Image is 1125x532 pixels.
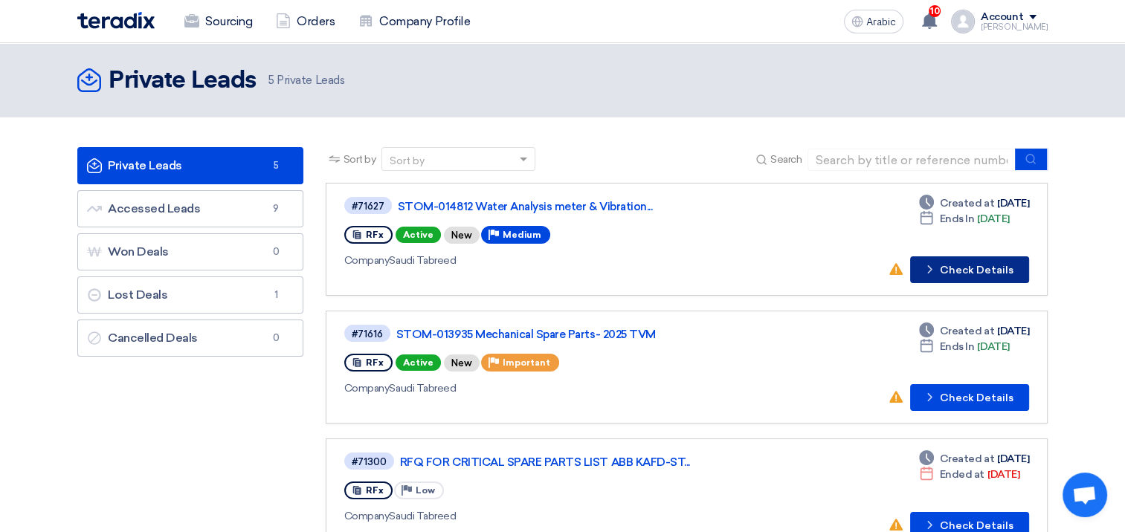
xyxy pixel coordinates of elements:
[264,5,346,38] a: Orders
[344,254,456,267] font: Saudi Tabreed
[344,382,456,395] font: Saudi Tabreed
[352,201,384,211] div: #71627
[1063,473,1107,517] div: Open chat
[444,227,480,244] div: New
[398,200,770,213] a: STOM-014812 Water Analysis meter & Vibration...
[866,17,896,27] span: Arabic
[366,357,384,368] span: RFx
[940,323,994,339] span: Created at
[267,288,285,302] span: 1
[997,451,1029,467] font: [DATE]
[940,393,1013,403] font: Check Details
[379,13,470,30] font: Company Profile
[940,521,1013,531] font: Check Details
[770,152,802,167] span: Search
[352,329,383,339] div: #71616
[205,13,252,30] font: Sourcing
[977,339,1009,354] font: [DATE]
[940,211,975,227] span: Ends In
[344,254,390,267] span: Company
[87,331,198,345] font: Cancelled Deals
[951,10,975,33] img: profile_test.png
[87,201,200,215] font: Accessed Leads
[940,339,975,354] span: Ends In
[416,485,435,496] span: Low
[344,510,456,522] font: Saudi Tabreed
[87,244,169,259] font: Won Deals
[77,190,303,227] a: Accessed Leads9
[997,323,1029,339] font: [DATE]
[267,158,285,173] span: 5
[396,227,441,243] span: Active
[77,12,155,29] img: Teradix logo
[940,195,994,211] span: Created at
[929,5,941,17] span: 10
[844,10,903,33] button: Arabic
[173,5,264,38] a: Sourcing
[987,467,1019,482] font: [DATE]
[997,195,1029,211] font: [DATE]
[940,467,984,482] span: Ended at
[396,328,768,341] a: STOM-013935 Mechanical Spare Parts- 2025 TVM
[352,457,387,467] div: #71300
[444,354,480,372] div: New
[940,265,1013,276] font: Check Details
[267,244,285,259] span: 0
[77,147,303,184] a: Private Leads5
[981,23,1048,31] div: [PERSON_NAME]
[87,158,182,172] font: Private Leads
[910,384,1029,411] button: Check Details
[297,13,335,30] font: Orders
[344,152,376,167] span: Sort by
[400,455,772,469] a: RFQ FOR CRITICAL SPARE PARTS LIST ABB KAFD-ST...
[390,153,425,169] div: Sort by
[77,319,303,357] a: Cancelled Deals0
[503,357,550,368] span: Important
[366,230,384,240] span: RFx
[87,288,167,302] font: Lost Deals
[344,382,390,395] span: Company
[808,149,1016,171] input: Search by title or reference number
[940,451,994,467] span: Created at
[267,331,285,346] span: 0
[77,233,303,270] a: Won Deals0
[268,74,344,87] font: Private Leads
[977,211,1009,227] font: [DATE]
[981,11,1023,24] div: Account
[267,201,285,216] span: 9
[366,485,384,496] span: RFx
[109,66,257,96] h2: Private Leads
[344,510,390,522] span: Company
[268,74,274,87] span: 5
[77,276,303,314] a: Lost Deals1
[910,256,1029,283] button: Check Details
[396,354,441,371] span: Active
[503,230,541,240] span: Medium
